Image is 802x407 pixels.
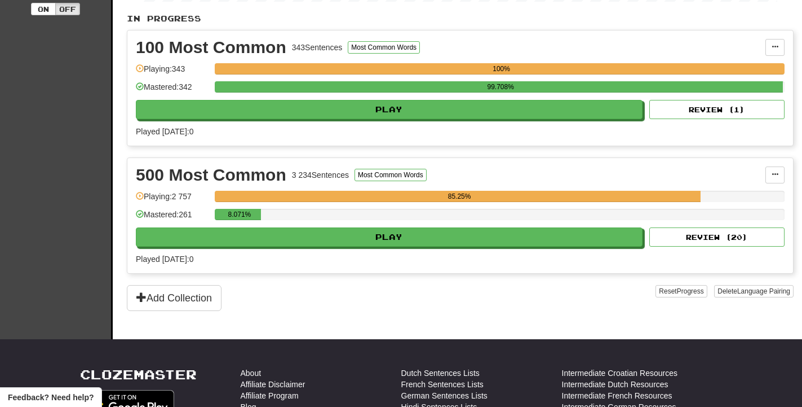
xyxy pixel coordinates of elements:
a: Intermediate French Resources [562,390,672,401]
button: DeleteLanguage Pairing [714,285,794,297]
span: Played [DATE]: 0 [136,255,193,264]
a: Intermediate Croatian Resources [562,367,677,379]
button: Most Common Words [348,41,420,54]
button: Add Collection [127,285,221,311]
a: Clozemaster [80,367,197,382]
div: 500 Most Common [136,167,286,183]
span: Progress [677,287,704,295]
button: ResetProgress [655,285,707,297]
button: Review (1) [649,100,785,119]
div: 99.708% [218,81,783,93]
a: About [241,367,262,379]
button: On [31,3,56,15]
div: 3 234 Sentences [292,169,349,181]
button: Review (20) [649,227,785,247]
div: Playing: 2 757 [136,191,209,209]
div: 85.25% [218,191,701,202]
div: Playing: 343 [136,63,209,82]
div: Mastered: 342 [136,81,209,100]
span: Open feedback widget [8,392,94,403]
div: 100 Most Common [136,39,286,56]
span: Played [DATE]: 0 [136,127,193,136]
p: In Progress [127,13,794,24]
button: Play [136,227,643,247]
a: French Sentences Lists [401,379,484,390]
div: 100% [218,63,785,75]
div: 8.071% [218,209,260,220]
div: 343 Sentences [292,42,343,53]
a: Affiliate Disclaimer [241,379,305,390]
a: Dutch Sentences Lists [401,367,480,379]
div: Mastered: 261 [136,209,209,227]
span: Language Pairing [737,287,790,295]
button: Off [55,3,80,15]
button: Most Common Words [355,169,427,181]
a: Intermediate Dutch Resources [562,379,668,390]
button: Play [136,100,643,119]
a: German Sentences Lists [401,390,488,401]
a: Affiliate Program [241,390,299,401]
